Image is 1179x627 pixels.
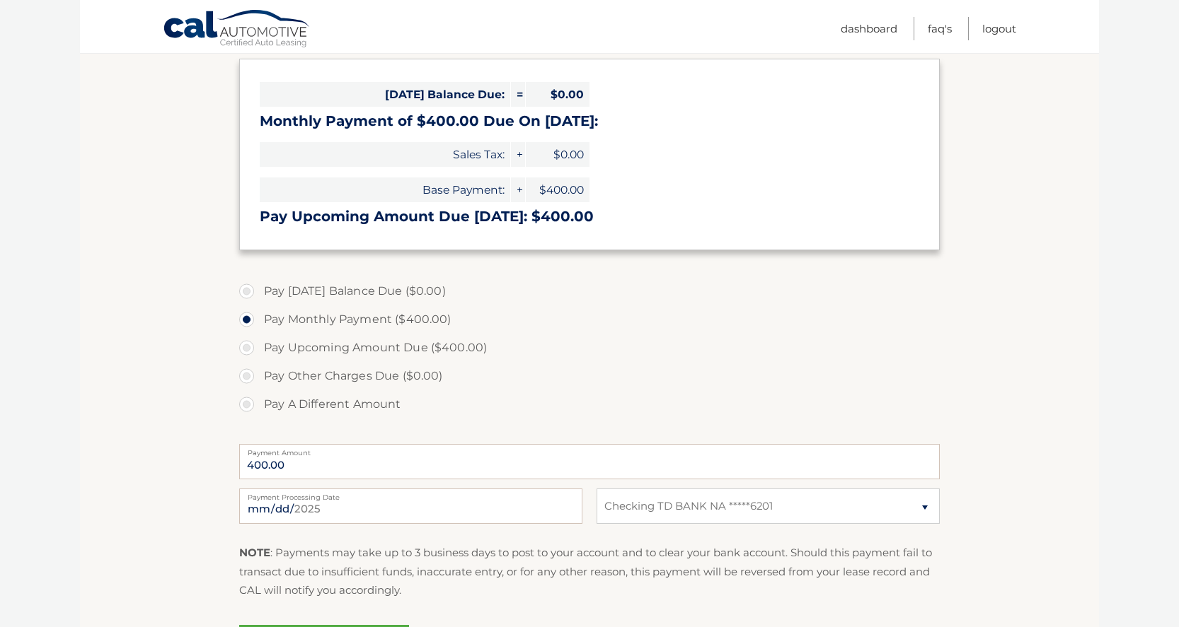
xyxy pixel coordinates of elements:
p: : Payments may take up to 3 business days to post to your account and to clear your bank account.... [239,544,940,599]
label: Pay Other Charges Due ($0.00) [239,362,940,390]
label: Pay A Different Amount [239,390,940,418]
span: Base Payment: [260,177,510,202]
h3: Pay Upcoming Amount Due [DATE]: $400.00 [260,208,919,225]
input: Payment Date [239,488,582,524]
input: Payment Amount [239,444,940,479]
a: Logout [982,17,1016,40]
a: Dashboard [841,17,897,40]
span: $0.00 [526,82,589,107]
a: FAQ's [928,17,952,40]
span: Sales Tax: [260,142,510,167]
span: = [511,82,525,107]
span: + [511,177,525,202]
span: $0.00 [526,142,589,167]
label: Pay Upcoming Amount Due ($400.00) [239,334,940,362]
label: Pay Monthly Payment ($400.00) [239,305,940,334]
span: + [511,142,525,167]
span: [DATE] Balance Due: [260,82,510,107]
a: Cal Automotive [163,9,311,50]
label: Pay [DATE] Balance Due ($0.00) [239,277,940,305]
span: $400.00 [526,177,589,202]
label: Payment Processing Date [239,488,582,500]
h3: Monthly Payment of $400.00 Due On [DATE]: [260,112,919,130]
label: Payment Amount [239,444,940,455]
strong: NOTE [239,546,270,559]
